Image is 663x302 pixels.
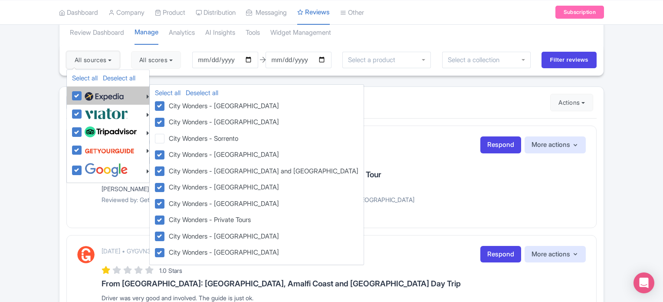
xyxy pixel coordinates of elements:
label: City Wonders - [GEOGRAPHIC_DATA] [165,246,279,258]
a: AI Insights [205,21,235,45]
label: City Wonders - [GEOGRAPHIC_DATA] [165,181,279,192]
p: [DATE] • GYGVN3N92LAB [102,246,173,256]
button: All scores [131,51,181,69]
img: tripadvisor_background-ebb97188f8c6c657a79ad20e0caa6051.svg [85,126,137,138]
a: Widget Management [270,21,331,45]
a: Product [155,0,185,24]
label: City Wonders - Private Tours [165,214,251,225]
img: google-96de159c2084212d3cdd3c2fb262314c.svg [85,163,128,177]
a: Dashboard [59,0,98,24]
img: get_your_guide-5a6366678479520ec94e3f9d2b9f304b.svg [85,143,135,159]
button: All sources [66,51,120,69]
a: Messaging [246,0,287,24]
input: Filter reviews [542,52,597,68]
a: Manage [135,20,158,45]
a: Respond [480,246,521,263]
a: Deselect all [103,74,135,82]
input: Select a product [348,56,396,64]
div: Open Intercom Messenger [633,272,654,293]
span: 1.0 Stars [159,267,182,274]
a: Other [340,0,364,24]
a: Company [108,0,144,24]
img: viator-e2bf771eb72f7a6029a5edfbb081213a.svg [85,106,128,121]
a: Review Dashboard [70,21,124,45]
a: Select all [72,74,98,82]
a: Deselect all [186,89,218,97]
a: Select all [155,89,181,97]
ul: All sources [66,70,150,183]
label: City Wonders - Sorrento [165,133,238,144]
img: expedia22-01-93867e2ff94c7cd37d965f09d456db68.svg [85,90,124,103]
div: [PERSON_NAME] did a good job as our guide [102,184,586,193]
a: Distribution [196,0,236,24]
img: GetYourGuide Logo [77,246,95,263]
p: Reviewed by: GetYourGuide traveler • [GEOGRAPHIC_DATA] • Source: Magpie City Wonders [GEOGRAPHIC_... [102,195,586,204]
a: Subscription [555,6,604,19]
label: City Wonders - [GEOGRAPHIC_DATA] [165,230,279,242]
a: Analytics [169,21,195,45]
a: Tools [246,21,260,45]
a: Respond [480,136,521,153]
label: City Wonders - [GEOGRAPHIC_DATA] [165,198,279,209]
button: More actions [525,246,586,263]
label: City Wonders - [GEOGRAPHIC_DATA] [165,116,279,127]
label: City Wonders - [GEOGRAPHIC_DATA] [165,149,279,160]
input: Select a collection [448,56,501,64]
button: More actions [525,136,586,153]
button: Actions [550,94,593,111]
label: City Wonders - [GEOGRAPHIC_DATA] and [GEOGRAPHIC_DATA] [165,165,358,176]
h3: From [GEOGRAPHIC_DATA]: [GEOGRAPHIC_DATA], Amalfi Coast and [GEOGRAPHIC_DATA] Day Trip [102,279,586,288]
label: City Wonders - [GEOGRAPHIC_DATA] [165,100,279,111]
